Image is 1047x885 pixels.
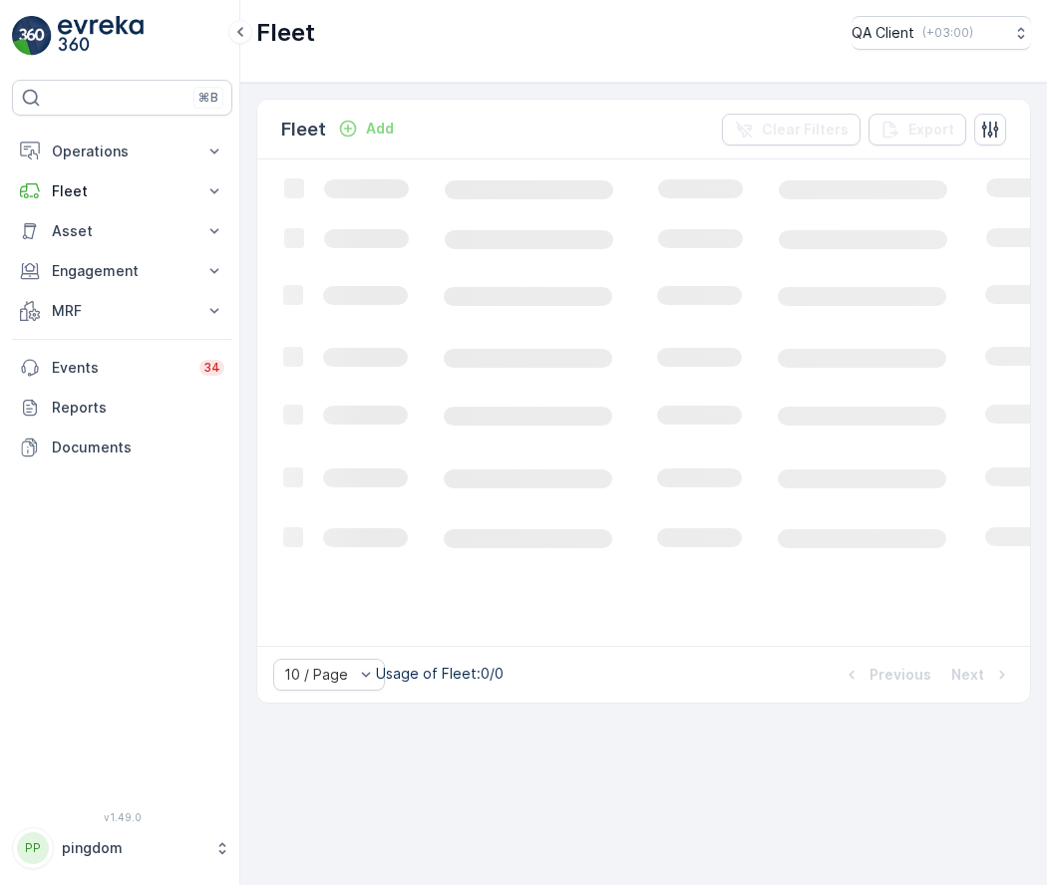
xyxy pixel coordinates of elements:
p: Usage of Fleet : 0/0 [376,664,504,684]
button: Fleet [12,171,232,211]
a: Documents [12,428,232,467]
p: ⌘B [198,90,218,106]
p: 34 [203,360,220,376]
p: Operations [52,142,192,161]
p: Fleet [256,17,315,49]
p: Clear Filters [762,120,849,140]
p: Previous [870,665,931,685]
button: MRF [12,291,232,331]
button: Asset [12,211,232,251]
p: Engagement [52,261,192,281]
button: Engagement [12,251,232,291]
button: PPpingdom [12,827,232,869]
button: Previous [840,663,933,687]
p: pingdom [62,838,204,858]
p: Export [908,120,954,140]
button: Clear Filters [722,114,861,146]
p: Events [52,358,187,378]
button: Operations [12,132,232,171]
p: QA Client [852,23,914,43]
a: Events34 [12,348,232,388]
p: MRF [52,301,192,321]
button: Next [949,663,1014,687]
p: Add [366,119,394,139]
p: Next [951,665,984,685]
p: Asset [52,221,192,241]
p: Fleet [52,181,192,201]
button: Export [869,114,966,146]
img: logo_light-DOdMpM7g.png [58,16,144,56]
a: Reports [12,388,232,428]
div: PP [17,832,49,864]
button: QA Client(+03:00) [852,16,1031,50]
p: ( +03:00 ) [922,25,973,41]
span: v 1.49.0 [12,811,232,823]
p: Fleet [281,116,326,144]
button: Add [330,117,402,141]
p: Documents [52,438,224,457]
p: Reports [52,398,224,418]
img: logo [12,16,52,56]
